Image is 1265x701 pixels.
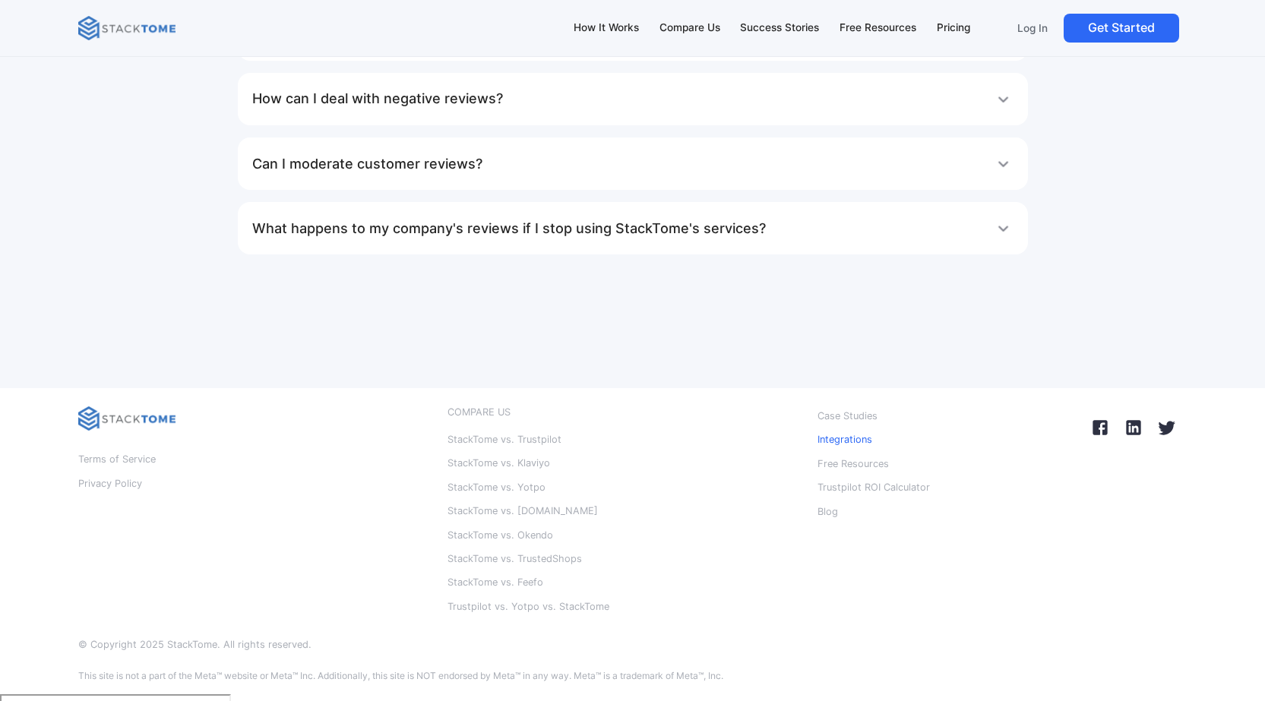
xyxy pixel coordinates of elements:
p: This site is not a part of the Meta™ website or Meta™ Inc. Additionally, this site is NOT endorse... [78,670,723,682]
div: Free Resources [840,20,916,36]
a: Blog [818,502,838,522]
a: Compare Us [652,12,727,44]
div: Pricing [937,20,970,36]
a: Terms of Service [78,450,156,469]
a: StackTome vs. Yotpo [447,478,546,497]
p: © Copyright 2025 StackTome. All rights reserved. [78,638,312,652]
div: How It Works [574,20,639,36]
a: Free Resources [833,12,924,44]
a: COMPARE US [447,406,511,426]
a: StackTome vs. Klaviyo [447,453,550,473]
a: Pricing [930,12,978,44]
h1: What happens to my company's reviews if I stop using StackTome's services? [252,213,766,244]
a: Trustpilot ROI Calculator [818,478,930,497]
a: StackTome vs. Trustpilot [447,430,561,450]
a: How It Works [567,12,647,44]
a: Integrations [818,430,872,450]
a: StackTome vs. Okendo [447,526,553,545]
a: StackTome vs. TrustedShops [447,549,582,569]
a: StackTome vs. [DOMAIN_NAME] [447,501,598,521]
div: Compare Us [659,20,720,36]
a: Free Resources [818,454,889,474]
div: COMPARE US [447,406,511,418]
h1: Can I moderate customer reviews? [252,149,482,179]
a: Get Started [1064,14,1179,43]
a: StackTome vs. Feefo [447,573,543,592]
p: Log In [1017,21,1048,35]
a: Case Studies [818,406,878,426]
h1: How can I deal with negative reviews? [252,84,503,114]
a: Success Stories [733,12,827,44]
a: Log In [1007,14,1058,43]
a: Privacy Policy [78,474,142,494]
div: Success Stories [740,20,819,36]
a: Trustpilot vs. Yotpo vs. StackTome [447,597,609,617]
